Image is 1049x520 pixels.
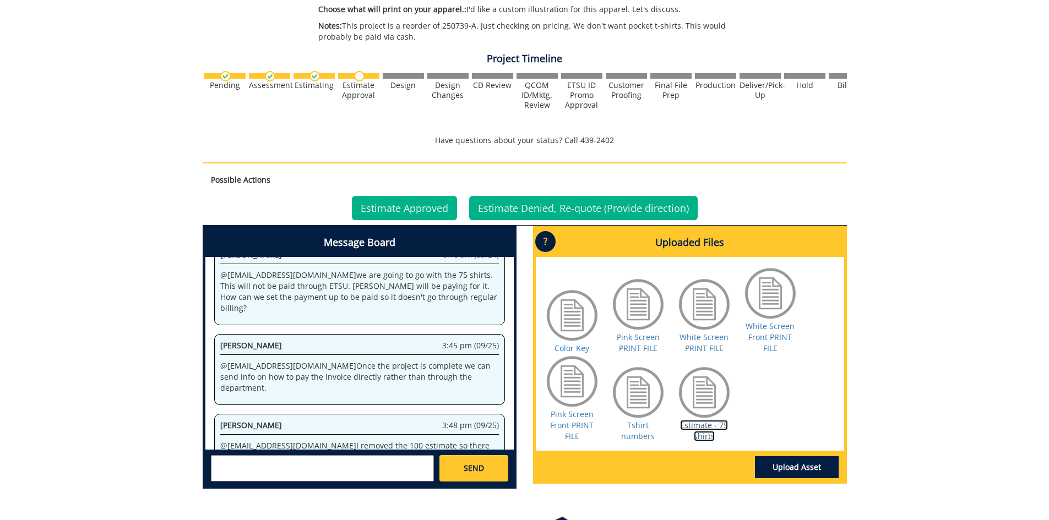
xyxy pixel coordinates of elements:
[220,340,282,351] span: [PERSON_NAME]
[740,80,781,100] div: Deliver/Pick-Up
[561,80,602,110] div: ETSU ID Promo Approval
[383,80,424,90] div: Design
[338,80,379,100] div: Estimate Approval
[755,456,839,478] a: Upload Asset
[352,196,457,220] a: Estimate Approved
[680,420,728,441] a: Estimate - 75 shirts
[249,80,290,90] div: Assessment
[220,440,499,484] p: @ [EMAIL_ADDRESS][DOMAIN_NAME] I removed the 100 estimate so there isn't any confusion. I will ma...
[220,270,499,314] p: @ [EMAIL_ADDRESS][DOMAIN_NAME] we are going to go with the 75 shirts. This will not be paid throu...
[746,321,795,353] a: White Screen Front PRINT FILE
[318,4,749,15] p: I'd like a custom illustration for this apparel. Let's discuss.
[464,463,484,474] span: SEND
[472,80,513,90] div: CD Review
[606,80,647,100] div: Customer Proofing
[617,332,660,353] a: Pink Screen PRINT FILE
[203,135,847,146] p: Have questions about your status? Call 439-2402
[265,71,275,81] img: checkmark
[427,80,469,100] div: Design Changes
[318,4,466,14] span: Choose what will print on your apparel.:
[829,80,870,90] div: Billing
[318,20,749,42] p: This project is a reorder of 250739-A. Just checking on pricing. We don't want pocket t-shirts. T...
[621,420,655,441] a: Tshirt numbers
[469,196,698,220] a: Estimate Denied, Re-quote (Provide direction)
[309,71,320,81] img: checkmark
[680,332,729,353] a: White Screen PRINT FILE
[536,228,844,257] h4: Uploaded Files
[784,80,825,90] div: Hold
[220,360,499,393] p: @ [EMAIL_ADDRESS][DOMAIN_NAME] Once the project is complete we can send info on how to pay the in...
[442,340,499,351] span: 3:45 pm (09/25)
[205,228,514,257] h4: Message Board
[211,174,270,185] strong: Possible Actions
[439,455,508,481] a: SEND
[354,71,365,81] img: no
[204,80,246,90] div: Pending
[220,420,282,430] span: [PERSON_NAME]
[517,80,558,110] div: QCOM ID/Mktg. Review
[318,20,342,31] span: Notes:
[442,420,499,431] span: 3:48 pm (09/25)
[535,231,556,252] p: ?
[203,53,847,64] h4: Project Timeline
[695,80,736,90] div: Production
[220,71,231,81] img: checkmark
[550,409,594,441] a: Pink Screen Front PRINT FILE
[650,80,692,100] div: Final File Prep
[555,343,589,353] a: Color Key
[293,80,335,90] div: Estimating
[211,455,434,481] textarea: messageToSend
